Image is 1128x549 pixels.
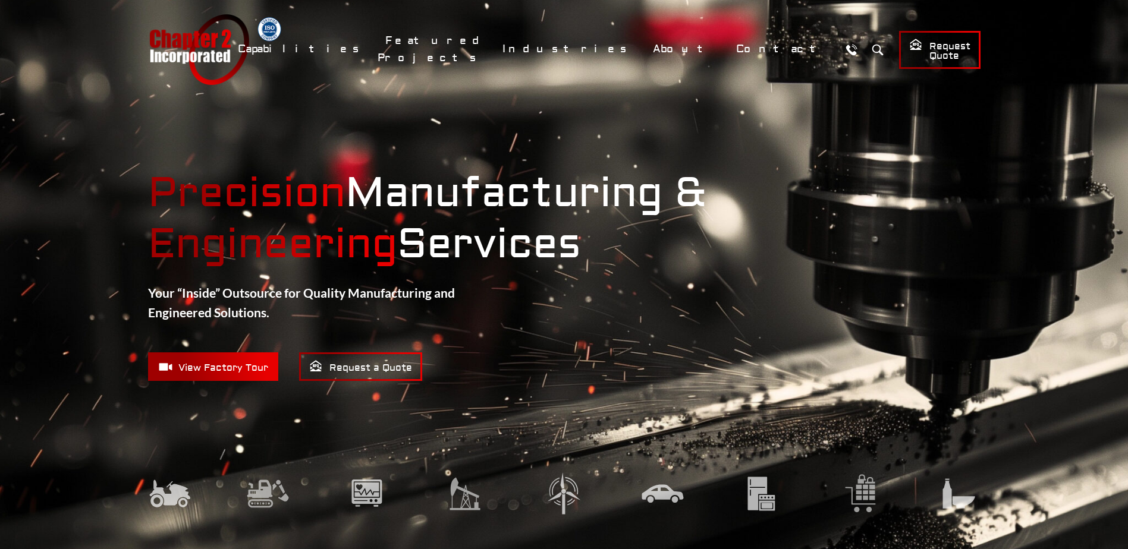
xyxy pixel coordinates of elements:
[645,36,722,62] a: About
[378,28,489,71] a: Featured Projects
[299,352,422,381] a: Request a Quote
[148,219,397,270] mark: Engineering
[158,359,268,374] span: View Factory Tour
[148,168,981,270] strong: Manufacturing & Services
[909,38,970,62] span: Request Quote
[841,39,863,61] a: Call Us
[148,352,278,381] a: View Factory Tour
[495,36,639,62] a: Industries
[309,359,412,374] span: Request a Quote
[728,36,835,62] a: Contact
[867,39,889,61] button: Search
[899,31,981,69] a: Request Quote
[230,36,372,62] a: Capabilities
[148,168,345,219] mark: Precision
[148,285,455,320] strong: Your “Inside” Outsource for Quality Manufacturing and Engineered Solutions.
[148,14,249,85] a: Chapter 2 Incorporated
